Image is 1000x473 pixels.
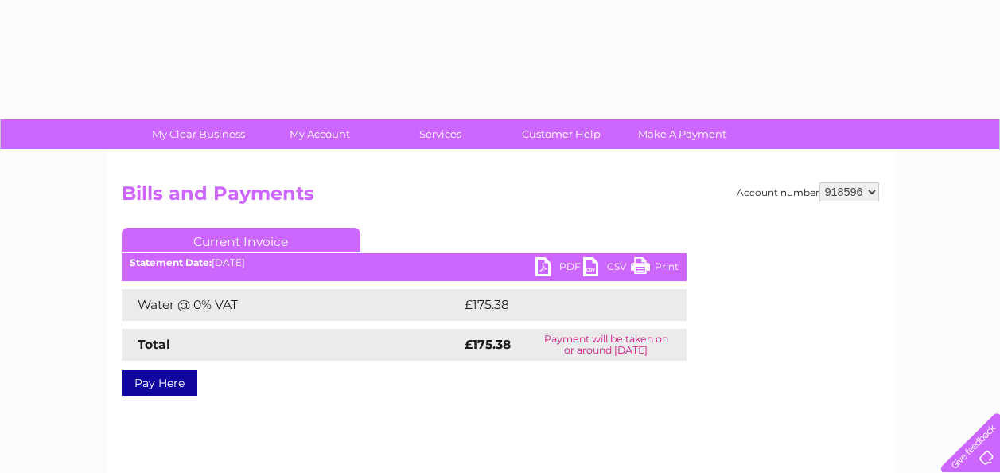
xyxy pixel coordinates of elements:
div: Account number [737,182,879,201]
a: Make A Payment [617,119,748,149]
a: PDF [535,257,583,280]
div: [DATE] [122,257,687,268]
a: Pay Here [122,370,197,396]
a: Services [375,119,506,149]
b: Statement Date: [130,256,212,268]
a: Print [631,257,679,280]
a: My Clear Business [133,119,264,149]
a: CSV [583,257,631,280]
h2: Bills and Payments [122,182,879,213]
a: My Account [254,119,385,149]
a: Customer Help [496,119,627,149]
strong: £175.38 [465,337,511,352]
td: Water @ 0% VAT [122,289,461,321]
strong: Total [138,337,170,352]
td: Payment will be taken on or around [DATE] [526,329,686,361]
td: £175.38 [461,289,657,321]
a: Current Invoice [122,228,360,252]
